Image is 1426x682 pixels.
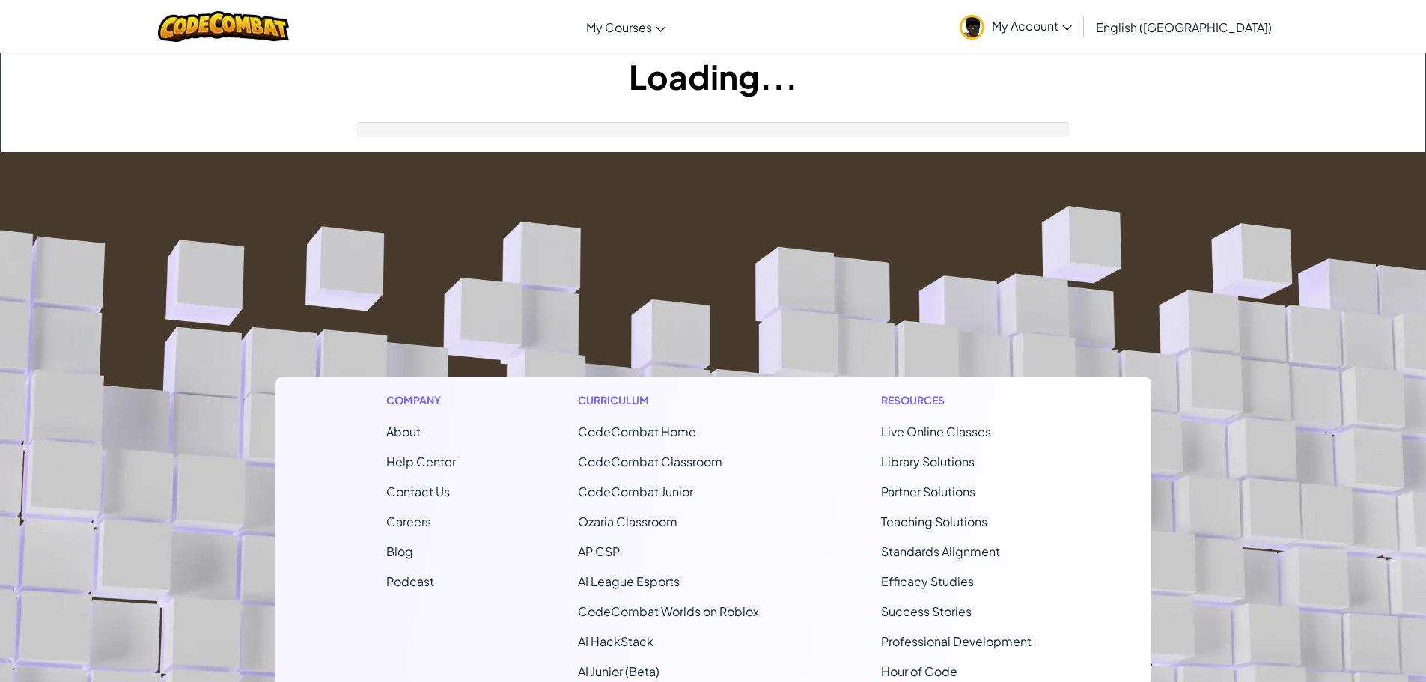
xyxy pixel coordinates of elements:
[1088,7,1279,47] a: English ([GEOGRAPHIC_DATA])
[992,18,1072,34] span: My Account
[881,392,1040,408] h1: Resources
[578,573,680,589] a: AI League Esports
[578,392,759,408] h1: Curriculum
[158,11,289,42] img: CodeCombat logo
[881,424,991,439] a: Live Online Classes
[881,663,957,679] a: Hour of Code
[578,514,677,529] a: Ozaria Classroom
[386,544,413,559] a: Blog
[386,392,456,408] h1: Company
[881,544,1000,559] a: Standards Alignment
[578,544,620,559] a: AP CSP
[881,514,987,529] a: Teaching Solutions
[386,573,434,589] a: Podcast
[386,514,431,529] a: Careers
[881,484,975,499] a: Partner Solutions
[579,7,673,47] a: My Courses
[881,573,974,589] a: Efficacy Studies
[578,484,693,499] a: CodeCombat Junior
[952,3,1079,50] a: My Account
[386,454,456,469] a: Help Center
[881,633,1032,649] a: Professional Development
[578,424,696,439] span: CodeCombat Home
[386,484,450,499] span: Contact Us
[386,424,421,439] a: About
[881,454,975,469] a: Library Solutions
[881,603,972,619] a: Success Stories
[578,454,722,469] a: CodeCombat Classroom
[1096,19,1272,35] span: English ([GEOGRAPHIC_DATA])
[960,15,984,40] img: avatar
[1,53,1425,100] h1: Loading...
[578,603,759,619] a: CodeCombat Worlds on Roblox
[586,19,652,35] span: My Courses
[578,633,653,649] a: AI HackStack
[578,663,659,679] a: AI Junior (Beta)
